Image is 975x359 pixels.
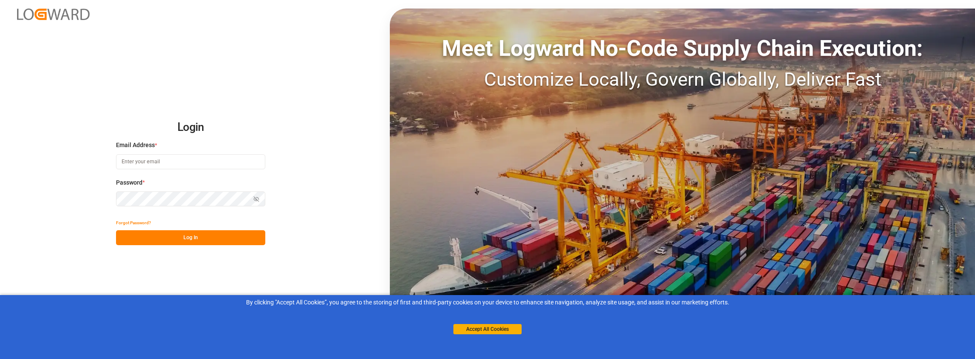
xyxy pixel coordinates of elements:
[116,178,142,187] span: Password
[116,215,151,230] button: Forgot Password?
[390,32,975,65] div: Meet Logward No-Code Supply Chain Execution:
[116,230,265,245] button: Log In
[116,141,155,150] span: Email Address
[116,154,265,169] input: Enter your email
[390,65,975,93] div: Customize Locally, Govern Globally, Deliver Fast
[116,114,265,141] h2: Login
[17,9,90,20] img: Logward_new_orange.png
[6,298,969,307] div: By clicking "Accept All Cookies”, you agree to the storing of first and third-party cookies on yo...
[453,324,522,334] button: Accept All Cookies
